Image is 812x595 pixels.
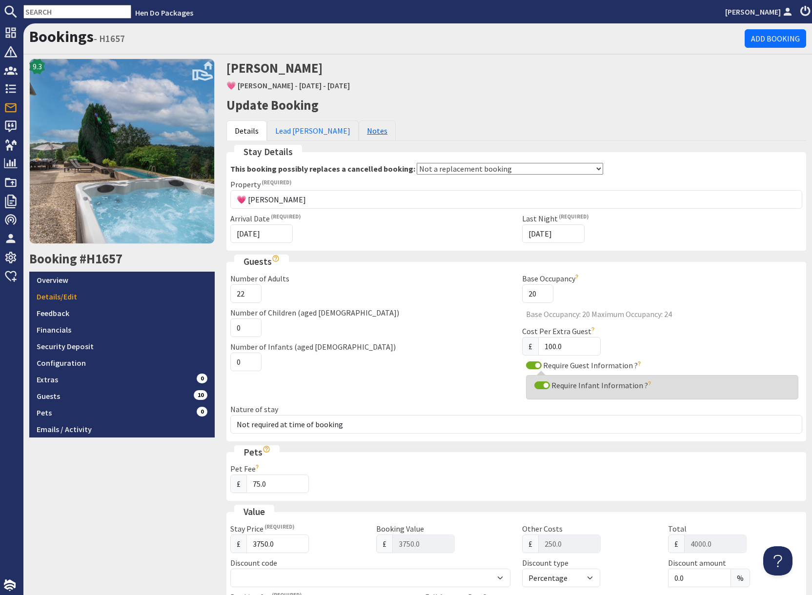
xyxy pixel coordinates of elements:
[272,255,280,262] i: Show hints
[194,390,207,400] span: 10
[668,569,669,587] span: £
[29,59,215,251] a: 9.3
[230,464,261,474] label: Pet Fee
[230,342,396,352] label: Number of Infants (aged [DEMOGRAPHIC_DATA])
[668,558,726,568] label: Discount amount
[359,120,396,141] a: Notes
[29,288,215,305] a: Details/Edit
[230,475,247,493] span: £
[234,445,280,459] legend: Pets
[230,535,247,553] span: £
[29,355,215,371] a: Configuration
[299,80,350,90] a: [DATE] - [DATE]
[234,145,302,159] legend: Stay Details
[230,558,277,568] label: Discount code
[230,524,294,534] label: Stay Price
[230,404,278,414] label: Nature of stay
[234,505,274,519] legend: Value
[29,251,215,267] h2: Booking #H1657
[542,360,643,370] label: Require Guest Information ?
[522,524,563,534] label: Other Costs
[267,120,359,141] a: Lead [PERSON_NAME]
[23,5,131,19] input: SEARCH
[29,338,215,355] a: Security Deposit
[226,120,267,141] a: Details
[230,214,301,223] label: Arrival Date
[94,33,125,44] small: - H1657
[33,60,42,72] span: 9.3
[29,305,215,321] a: Feedback
[522,311,802,318] span: Base Occupancy: 20 Maximum Occupancy: 24
[230,164,415,174] strong: This booking possibly replaces a cancelled booking:
[29,421,215,437] a: Emails / Activity
[263,445,270,453] i: Show hints
[550,380,653,390] label: Require Infant Information ?
[522,214,589,223] label: Last Night
[763,546,792,575] iframe: Toggle Customer Support
[234,255,289,269] legend: Guests
[745,29,806,48] a: Add Booking
[29,404,215,421] a: Pets0
[522,326,597,336] label: Cost Per Extra Guest
[522,337,539,356] span: £
[29,371,215,388] a: Extras0
[376,524,424,534] label: Booking Value
[29,388,215,404] a: Guests10
[226,80,293,90] a: 💗 [PERSON_NAME]
[29,59,215,244] img: 💗 KENNARD HALL's icon
[226,98,806,113] h2: Update Booking
[226,59,609,93] h2: [PERSON_NAME]
[197,374,207,383] span: 0
[4,579,16,591] img: staytech_i_w-64f4e8e9ee0a9c174fd5317b4b171b261742d2d393467e5bdba4413f4f884c10.svg
[230,308,399,317] label: Number of Children (aged [DEMOGRAPHIC_DATA])
[731,569,750,587] span: %
[135,8,193,18] a: Hen Do Packages
[230,179,291,189] label: Property
[668,524,687,534] label: Total
[230,274,289,283] label: Number of Adults
[668,535,685,553] span: £
[197,407,207,416] span: 0
[522,535,539,553] span: £
[522,274,581,283] label: Base Occupancy
[522,558,568,568] label: Discount type
[376,535,393,553] span: £
[29,321,215,338] a: Financials
[29,272,215,288] a: Overview
[725,6,794,18] a: [PERSON_NAME]
[29,27,94,46] a: Bookings
[295,80,298,90] span: -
